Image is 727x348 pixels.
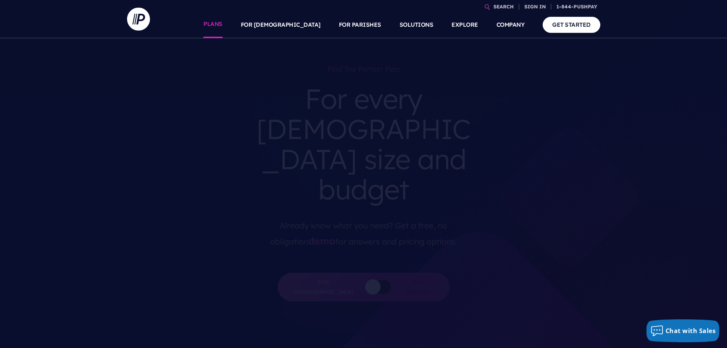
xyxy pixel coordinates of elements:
a: EXPLORE [451,11,478,38]
a: PLANS [203,11,222,38]
a: SOLUTIONS [400,11,434,38]
button: Chat with Sales [646,319,720,342]
span: Chat with Sales [666,327,716,335]
a: GET STARTED [543,17,600,32]
a: FOR PARISHES [339,11,381,38]
a: COMPANY [496,11,525,38]
a: FOR [DEMOGRAPHIC_DATA] [241,11,321,38]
